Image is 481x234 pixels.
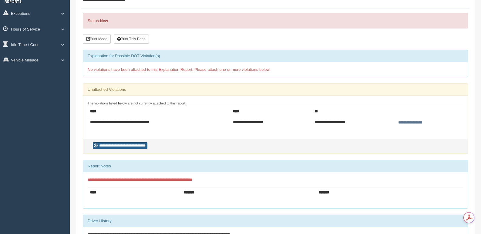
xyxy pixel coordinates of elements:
[88,101,186,105] small: The violations listed below are not currently attached to this report:
[83,13,468,28] div: Status:
[83,84,468,96] div: Unattached Violations
[100,18,108,23] strong: New
[114,35,149,44] button: Print This Page
[83,215,468,227] div: Driver History
[83,160,468,172] div: Report Notes
[83,50,468,62] div: Explanation for Possible DOT Violation(s)
[88,67,271,72] span: No violations have been attached to this Explanation Report. Please attach one or more violations...
[83,35,111,44] button: Print Mode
